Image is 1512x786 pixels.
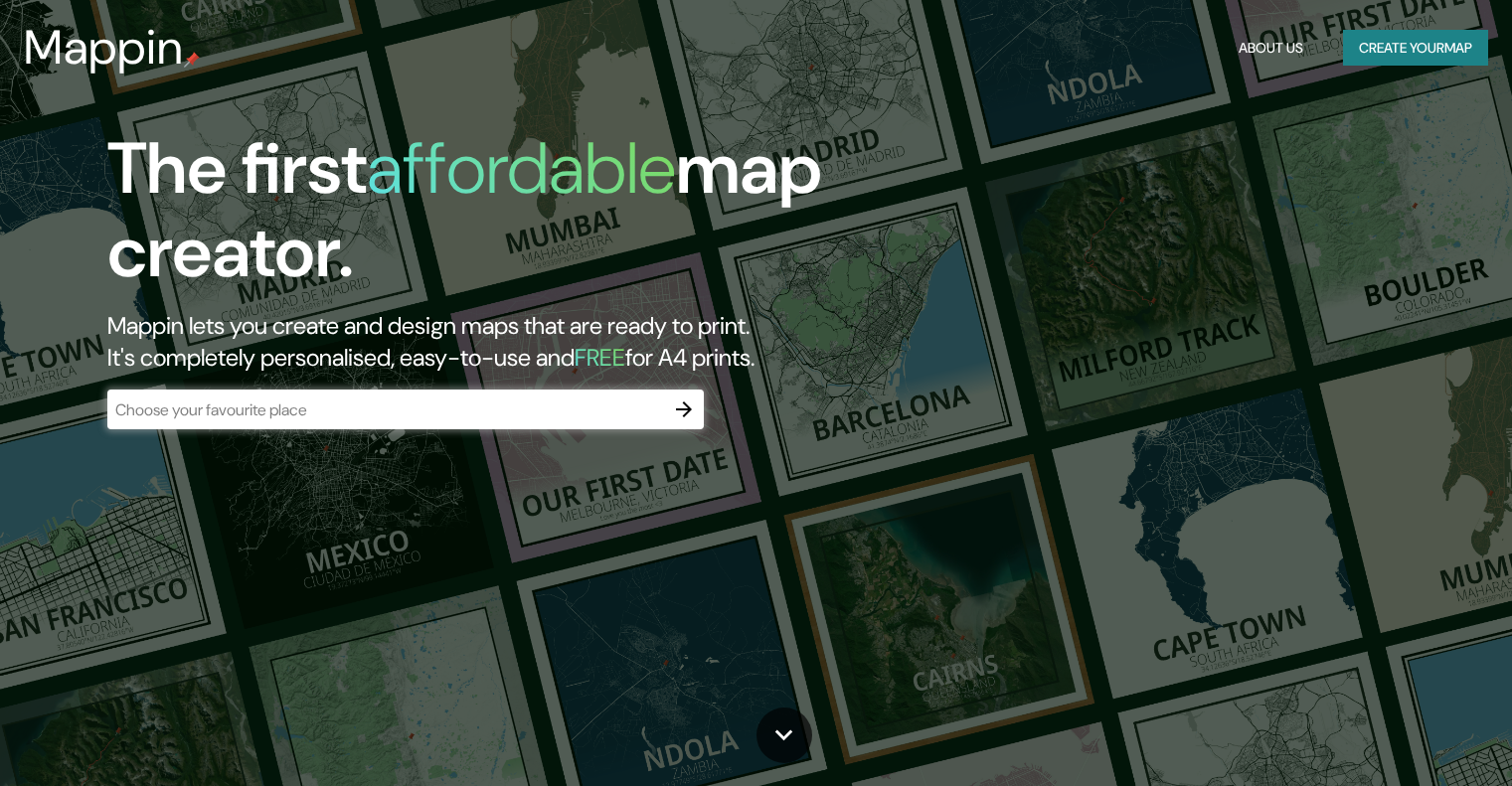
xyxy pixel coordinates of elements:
input: Choose your favourite place [107,398,664,421]
h5: FREE [575,342,625,373]
button: Create yourmap [1343,30,1488,67]
h1: affordable [367,122,676,215]
img: mappin-pin [184,52,200,68]
h2: Mappin lets you create and design maps that are ready to print. It's completely personalised, eas... [107,310,864,374]
h3: Mappin [24,20,184,76]
h1: The first map creator. [107,127,864,310]
button: About Us [1231,30,1311,67]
